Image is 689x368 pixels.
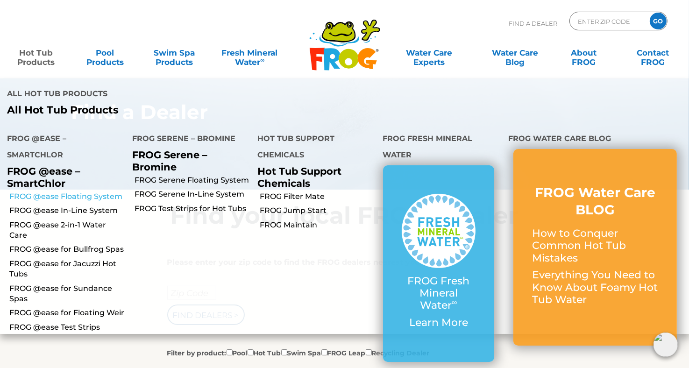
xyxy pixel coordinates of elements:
a: FROG @ease 2-in-1 Water Care [9,220,125,241]
input: Filter by product:PoolHot TubSwim SpaFROG LeapRecycling Dealer [281,349,287,355]
a: PoolProducts [78,43,132,62]
a: FROG @ease for Sundance Spas [9,283,125,304]
a: Water CareBlog [488,43,542,62]
h4: FROG Serene – Bromine [132,130,243,149]
a: FROG @ease Test Strips [9,322,125,333]
h4: FROG Fresh Mineral Water [383,130,494,165]
label: Filter by product: Pool Hot Tub Swim Spa FROG Leap Recycling Dealer [167,347,430,358]
input: GO [650,13,667,29]
p: FROG Fresh Mineral Water [402,275,476,312]
a: ContactFROG [626,43,680,62]
h4: FROG Water Care Blog [508,130,682,149]
a: All Hot Tub Products [7,104,338,116]
h3: FROG Water Care BLOG [532,184,658,218]
a: Water CareExperts [386,43,473,62]
input: Filter by product:PoolHot TubSwim SpaFROG LeapRecycling Dealer [248,349,254,355]
input: Zip Code Form [577,14,640,28]
a: FROG Fresh Mineral Water∞ Learn More [402,194,476,333]
a: FROG @ease for Bullfrog Spas [9,244,125,255]
h4: FROG @ease – SmartChlor [7,130,118,165]
a: FROG @ease Floating System [9,191,125,202]
h4: All Hot Tub Products [7,85,338,104]
a: FROG Jump Start [260,205,376,216]
a: Swim SpaProducts [147,43,201,62]
p: Everything You Need to Know About Foamy Hot Tub Water [532,269,658,306]
p: How to Conquer Common Hot Tub Mistakes [532,227,658,264]
a: FROG Maintain [260,220,376,230]
sup: ∞ [452,297,457,307]
sup: ∞ [260,57,264,64]
a: Fresh MineralWater∞ [216,43,284,62]
a: FROG @ease for Jacuzzi Hot Tubs [9,259,125,280]
a: FROG @ease for Floating Weir [9,308,125,318]
a: Hot TubProducts [9,43,63,62]
p: Find A Dealer [509,12,557,35]
h4: Hot Tub Support Chemicals [257,130,369,165]
p: Learn More [402,317,476,329]
p: Hot Tub Support Chemicals [257,165,369,189]
a: AboutFROG [557,43,611,62]
input: Filter by product:PoolHot TubSwim SpaFROG LeapRecycling Dealer [321,349,327,355]
a: FROG Serene In-Line System [135,189,250,199]
a: FROG Filter Mate [260,191,376,202]
p: FROG Serene – Bromine [132,149,243,172]
p: FROG @ease – SmartChlor [7,165,118,189]
img: openIcon [653,333,678,357]
a: FROG Test Strips for Hot Tubs [135,204,250,214]
a: FROG Serene Floating System [135,175,250,185]
input: Filter by product:PoolHot TubSwim SpaFROG LeapRecycling Dealer [366,349,372,355]
a: FROG @ease In-Line System [9,205,125,216]
a: FROG Water Care BLOG How to Conquer Common Hot Tub Mistakes Everything You Need to Know About Foa... [532,184,658,311]
input: Filter by product:PoolHot TubSwim SpaFROG LeapRecycling Dealer [227,349,233,355]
